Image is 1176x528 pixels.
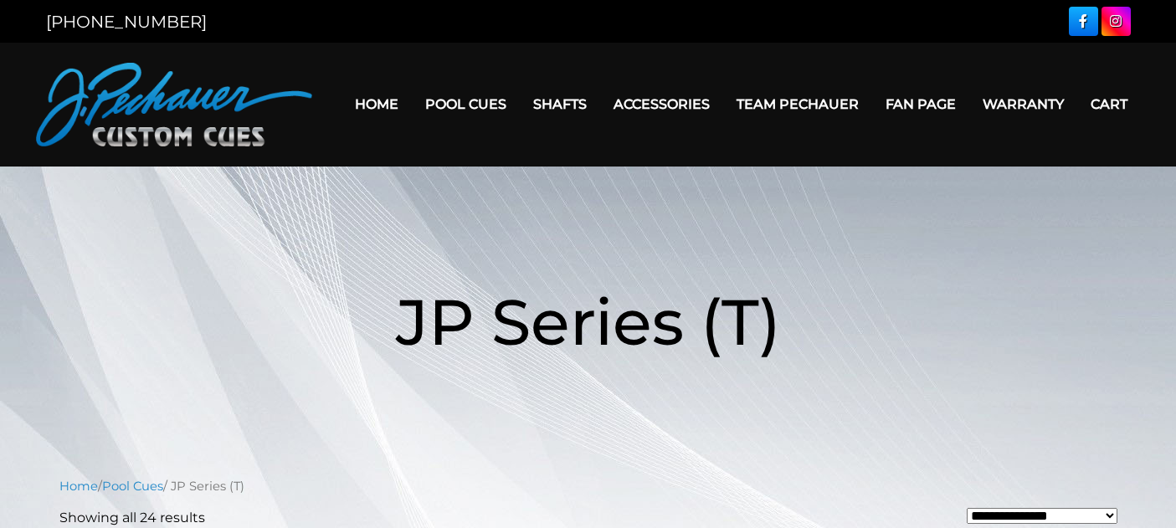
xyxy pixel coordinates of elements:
[36,63,312,146] img: Pechauer Custom Cues
[412,83,520,126] a: Pool Cues
[396,283,781,361] span: JP Series (T)
[872,83,969,126] a: Fan Page
[520,83,600,126] a: Shafts
[723,83,872,126] a: Team Pechauer
[46,12,207,32] a: [PHONE_NUMBER]
[969,83,1077,126] a: Warranty
[342,83,412,126] a: Home
[59,477,1117,495] nav: Breadcrumb
[59,508,205,528] p: Showing all 24 results
[1077,83,1141,126] a: Cart
[59,479,98,494] a: Home
[102,479,163,494] a: Pool Cues
[600,83,723,126] a: Accessories
[967,508,1117,524] select: Shop order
